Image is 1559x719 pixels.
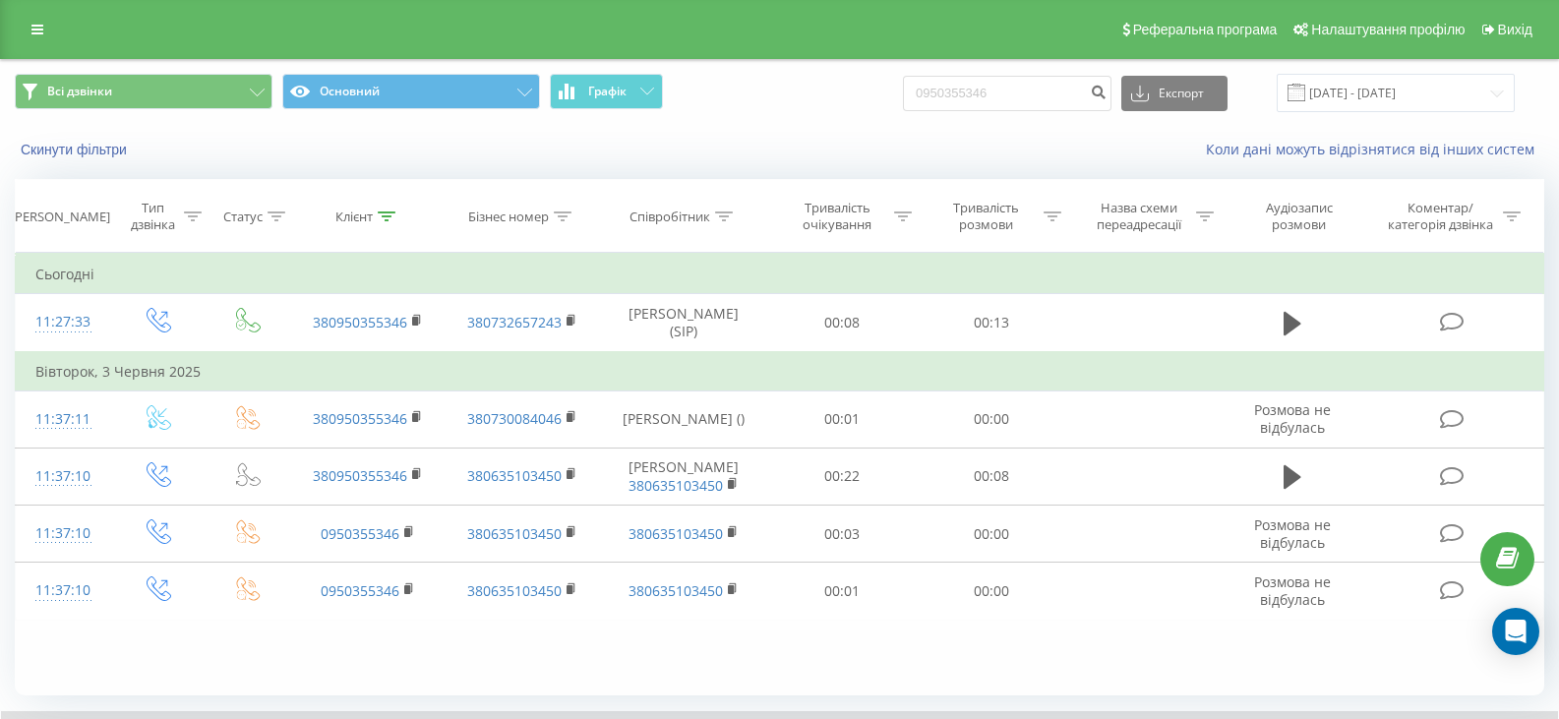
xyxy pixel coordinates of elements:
[15,141,137,158] button: Скинути фільтри
[767,294,917,352] td: 00:08
[47,84,112,99] span: Всі дзвінки
[1086,200,1191,233] div: Назва схеми переадресації
[1311,22,1465,37] span: Налаштування профілю
[1498,22,1532,37] span: Вихід
[600,448,767,505] td: [PERSON_NAME]
[467,409,562,428] a: 380730084046
[785,200,889,233] div: Тривалість очікування
[35,514,91,553] div: 11:37:10
[1238,200,1359,233] div: Аудіозапис розмови
[16,352,1544,391] td: Вівторок, 3 Червня 2025
[35,303,91,341] div: 11:27:33
[313,313,407,331] a: 380950355346
[600,390,767,448] td: [PERSON_NAME] ()
[917,563,1066,620] td: 00:00
[35,457,91,496] div: 11:37:10
[321,524,399,543] a: 0950355346
[35,400,91,439] div: 11:37:11
[629,581,723,600] a: 380635103450
[917,390,1066,448] td: 00:00
[903,76,1111,111] input: Пошук за номером
[321,581,399,600] a: 0950355346
[128,200,178,233] div: Тип дзвінка
[1254,572,1331,609] span: Розмова не відбулась
[629,476,723,495] a: 380635103450
[468,209,549,225] div: Бізнес номер
[767,563,917,620] td: 00:01
[223,209,263,225] div: Статус
[313,466,407,485] a: 380950355346
[1254,515,1331,552] span: Розмова не відбулась
[15,74,272,109] button: Всі дзвінки
[1121,76,1228,111] button: Експорт
[1206,140,1544,158] a: Коли дані можуть відрізнятися вiд інших систем
[600,294,767,352] td: [PERSON_NAME] (SIP)
[917,294,1066,352] td: 00:13
[282,74,540,109] button: Основний
[917,448,1066,505] td: 00:08
[35,571,91,610] div: 11:37:10
[1133,22,1278,37] span: Реферальна програма
[767,448,917,505] td: 00:22
[467,581,562,600] a: 380635103450
[934,200,1039,233] div: Тривалість розмови
[1492,608,1539,655] div: Open Intercom Messenger
[16,255,1544,294] td: Сьогодні
[467,466,562,485] a: 380635103450
[1383,200,1498,233] div: Коментар/категорія дзвінка
[335,209,373,225] div: Клієнт
[767,506,917,563] td: 00:03
[629,524,723,543] a: 380635103450
[630,209,710,225] div: Співробітник
[467,524,562,543] a: 380635103450
[11,209,110,225] div: [PERSON_NAME]
[917,506,1066,563] td: 00:00
[313,409,407,428] a: 380950355346
[467,313,562,331] a: 380732657243
[550,74,663,109] button: Графік
[588,85,627,98] span: Графік
[767,390,917,448] td: 00:01
[1254,400,1331,437] span: Розмова не відбулась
